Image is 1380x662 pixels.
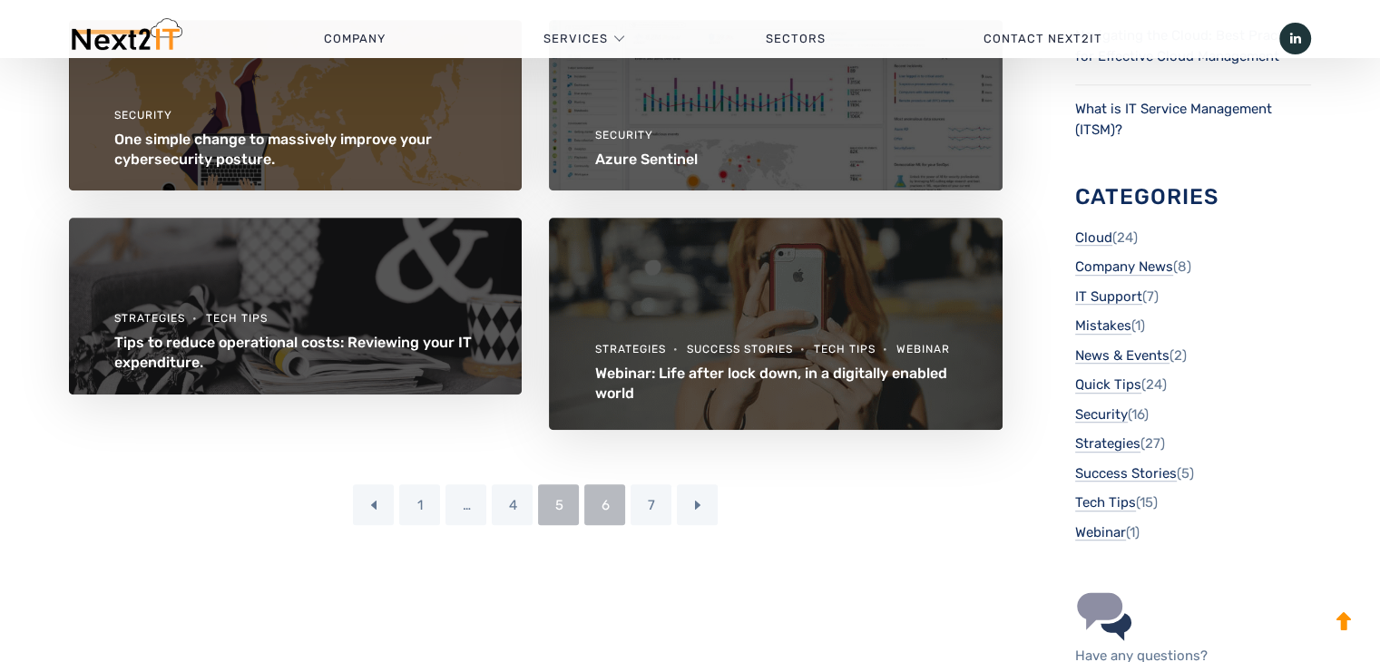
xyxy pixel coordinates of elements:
a: Tips to reduce operational costs: Reviewing your IT expenditure. [114,334,472,371]
a: 4 [492,484,533,525]
li: (16) [1075,404,1311,425]
h3: Categories [1075,185,1311,209]
a: Company [244,12,464,66]
a: One simple change to massively improve your cybersecurity posture. [114,131,432,168]
a: Security [594,129,652,141]
img: Next2IT [69,18,182,59]
a: Tech Tips [206,312,268,325]
a: IT Support [1075,287,1142,307]
a: Strategies [594,343,682,355]
a: 6 [584,484,625,525]
a: Azure Sentinel [594,151,697,168]
a: Strategies [114,312,202,325]
a: Next Page [677,484,718,525]
a: Tech Tips [1075,492,1136,513]
a: 7 [631,484,671,525]
a: Previous Page [353,484,394,525]
li: (1) [1075,522,1311,543]
span: … [445,484,486,525]
a: Company News [1075,257,1173,277]
li: (24) [1075,375,1311,395]
img: icon [1075,588,1133,646]
li: (15) [1075,492,1311,513]
li: (7) [1075,287,1311,307]
a: Success Stories [1075,463,1177,484]
a: Strategies [1075,433,1140,454]
a: Mistakes [1075,316,1131,336]
img: azure-sentinel-dashboard [549,20,1002,190]
a: Contact Next2IT [904,12,1180,66]
li: (8) [1075,257,1311,277]
a: Webinar [896,343,949,355]
li: (5) [1075,463,1311,484]
li: (27) [1075,433,1311,454]
a: Tech Tips [813,343,892,355]
a: Security [114,109,172,122]
a: Sectors [686,12,904,66]
a: News & Events [1075,346,1170,366]
img: colibri-image-179 [549,218,1002,430]
a: Quick Tips [1075,375,1141,395]
li: (1) [1075,316,1311,336]
a: Webinar [1075,522,1126,543]
li: (24) [1075,228,1311,248]
img: colibri-image-32-768x512 [69,218,522,394]
a: Security [1075,404,1128,425]
span: 5 [538,484,579,525]
a: What is IT Service Management (ITSM)? [1075,101,1272,138]
a: 1 [399,484,440,525]
a: Success Stories [686,343,809,355]
li: (2) [1075,346,1311,366]
a: Cloud [1075,228,1112,248]
a: Services [543,12,607,66]
a: Webinar: Life after lock down, in a digitally enabled world [594,365,946,402]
